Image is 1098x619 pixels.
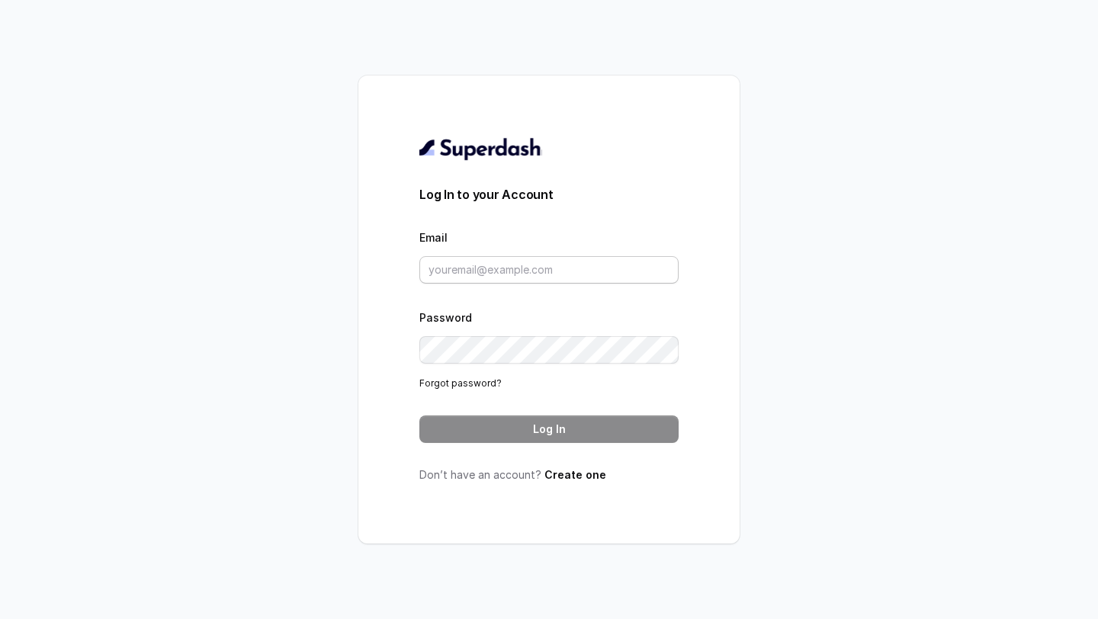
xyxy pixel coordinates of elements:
label: Email [419,231,448,244]
button: Log In [419,415,679,443]
label: Password [419,311,472,324]
h3: Log In to your Account [419,185,679,204]
img: light.svg [419,136,542,161]
input: youremail@example.com [419,256,679,284]
p: Don’t have an account? [419,467,679,483]
a: Forgot password? [419,377,502,389]
a: Create one [544,468,606,481]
